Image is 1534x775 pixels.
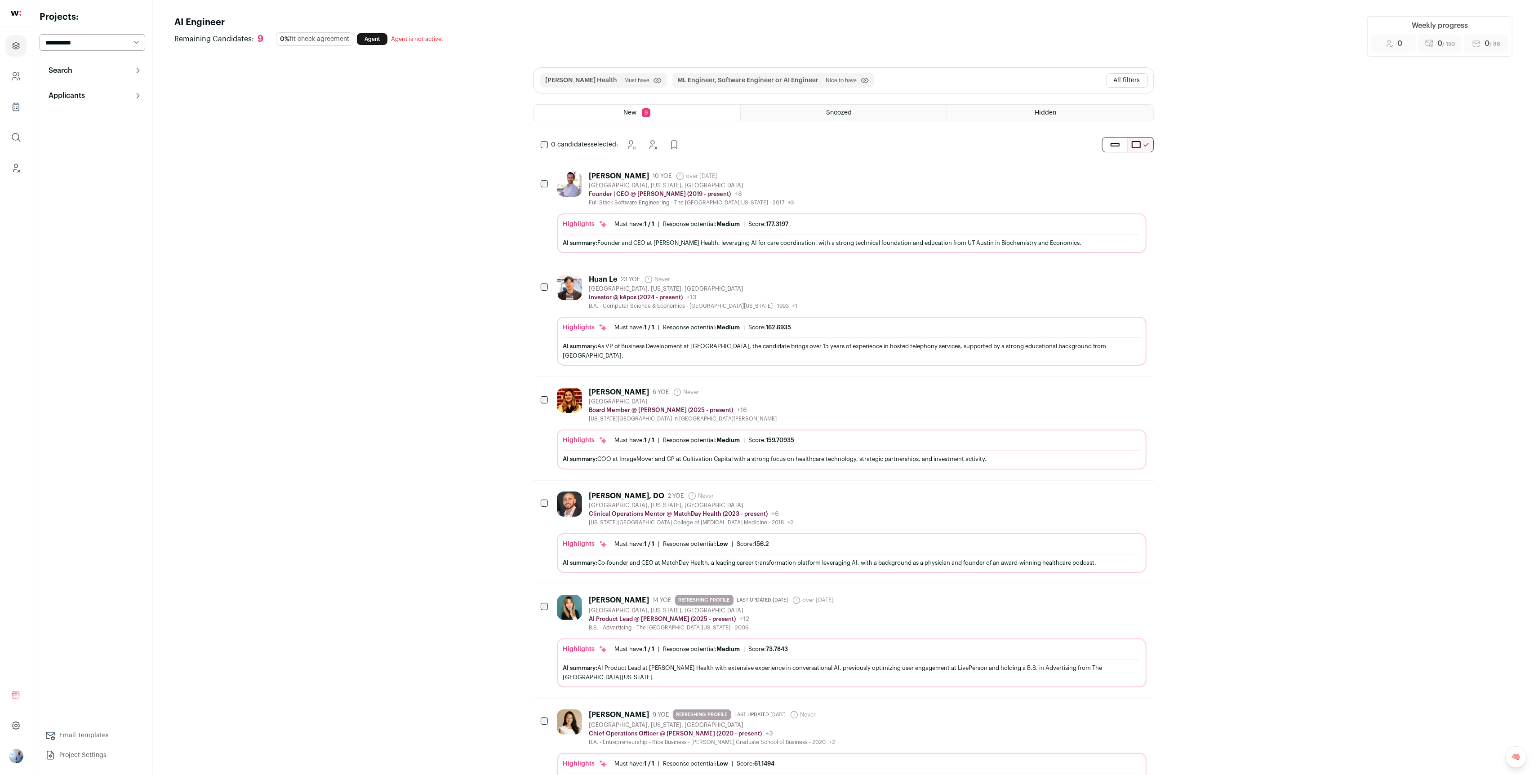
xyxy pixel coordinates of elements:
div: [GEOGRAPHIC_DATA], [US_STATE], [GEOGRAPHIC_DATA] [589,182,794,189]
span: AI summary: [563,665,598,671]
ul: | | [615,324,791,331]
a: Company Lists [5,96,27,118]
div: Must have: [615,646,655,653]
a: [PERSON_NAME] 14 YOE REFRESHING PROFILE Last updated [DATE] over [DATE] [GEOGRAPHIC_DATA], [US_ST... [557,595,1147,687]
span: 0 [1397,38,1402,49]
div: Response potential: [663,760,729,767]
span: +13 [687,294,697,301]
span: 10 YOE [653,173,672,180]
div: Highlights [563,759,608,768]
span: AI summary: [563,456,598,462]
a: Huan Le 23 YOE Never [GEOGRAPHIC_DATA], [US_STATE], [GEOGRAPHIC_DATA] Investor @ kēpos (2024 - pr... [557,275,1147,366]
span: +2 [788,520,794,525]
button: Open dropdown [9,749,23,763]
span: Medium [717,324,740,330]
img: 97332-medium_jpg [9,749,23,763]
div: Must have: [615,221,655,228]
div: [GEOGRAPHIC_DATA], [US_STATE], [GEOGRAPHIC_DATA] [589,722,836,729]
a: Project Settings [40,746,145,764]
span: Last updated [DATE] [735,711,786,718]
span: over [DATE] [792,596,834,605]
p: Clinical Operations Mentor @ MatchDay Health (2023 - present) [589,510,768,518]
button: All filters [1106,73,1148,88]
li: Score: [749,221,789,228]
a: Hidden [947,105,1153,121]
li: Score: [749,324,791,331]
span: AI summary: [563,343,598,349]
div: Response potential: [663,646,740,653]
div: Highlights [563,436,608,445]
span: 9 YOE [653,711,669,718]
div: Must have: [615,760,655,767]
span: AI summary: [563,560,598,566]
span: +3 [766,731,774,737]
div: Founder and CEO at [PERSON_NAME] Health, leveraging AI for care coordination, with a strong techn... [563,238,1140,248]
button: Applicants [40,87,145,105]
li: Score: [749,437,795,444]
span: 159.70935 [766,437,795,443]
span: Medium [717,221,740,227]
div: Response potential: [663,437,740,444]
span: Remaining Candidates: [174,34,254,44]
li: Score: [737,540,769,548]
span: 1 / 1 [645,324,655,330]
p: Search [43,65,72,76]
span: / 86 [1490,41,1500,47]
a: Company and ATS Settings [5,66,27,87]
a: Leads (Backoffice) [5,157,27,179]
img: 2bf16d54a5e674491f049b9e18b502f99e1c2ae75dea9839566b000d0bd40173 [557,595,582,620]
span: 0 [1437,38,1455,49]
span: 0 candidates [551,142,591,148]
ul: | | [615,437,795,444]
div: Must have: [615,437,655,444]
ul: | | [615,221,789,228]
div: [GEOGRAPHIC_DATA], [US_STATE], [GEOGRAPHIC_DATA] [589,607,838,614]
span: 156.2 [755,541,769,547]
span: 23 YOE [621,276,640,283]
span: Nice to have [826,77,857,84]
ul: | | [615,540,769,548]
p: AI Product Lead @ [PERSON_NAME] (2025 - present) [589,616,736,623]
div: Must have: [615,540,655,548]
p: Founder | CEO @ [PERSON_NAME] (2019 - present) [589,190,731,198]
img: wellfound-shorthand-0d5821cbd27db2630d0214b213865d53afaa358527fdda9d0ea32b1df1b89c2c.svg [11,11,21,16]
div: 9 [258,34,263,45]
span: 177.3197 [766,221,789,227]
img: 8a99728633ad7edfbcb7ff7134d21c3084eb5607d2057e7f8e77b346a97bf6b3 [557,275,582,300]
a: 🧠 [1505,746,1527,768]
h1: AI Engineer [174,16,449,29]
div: [PERSON_NAME] [589,388,649,397]
div: [GEOGRAPHIC_DATA] [589,398,777,405]
div: Full Stack Software Engineering - The [GEOGRAPHIC_DATA][US_STATE] - 2017 [589,199,794,206]
span: / 150 [1442,41,1455,47]
img: b2cd6e3c36c0db1bcf09eb56a68167dca011c1ab1b05951b3f2d99a5e5c7815c [557,172,582,197]
div: Highlights [563,220,608,229]
div: Highlights [563,540,608,549]
span: +1 [793,303,798,309]
span: Never [688,492,714,500]
span: Low [717,541,729,547]
div: Must have: [615,324,655,331]
span: Agent is not active. [391,36,443,42]
span: +16 [737,407,747,413]
div: [US_STATE][GEOGRAPHIC_DATA] College of [MEDICAL_DATA] Medicine - 2018 [589,519,794,526]
a: Email Templates [40,726,145,744]
div: [GEOGRAPHIC_DATA], [US_STATE], [GEOGRAPHIC_DATA] [589,285,798,292]
span: Never [673,388,699,397]
p: Investor @ kēpos (2024 - present) [589,294,683,301]
a: Agent [357,33,387,45]
div: Huan Le [589,275,618,284]
span: 2 YOE [668,492,684,500]
div: Highlights [563,323,608,332]
a: [PERSON_NAME] 6 YOE Never [GEOGRAPHIC_DATA] Board Member @ [PERSON_NAME] (2025 - present) +16 [US... [557,388,1147,469]
span: Never [644,275,671,284]
div: [PERSON_NAME] [589,596,649,605]
a: Snoozed [741,105,947,121]
span: +12 [740,616,750,622]
span: Hidden [1035,110,1056,116]
img: 6b37770de3beec5a18c172da4e99a479a6591a4e83425bf3da22600e05a161cd.jpg [557,709,582,735]
div: As VP of Business Development at [GEOGRAPHIC_DATA], the candidate brings over 15 years of experie... [563,341,1140,360]
img: e2005f3b8a81d64c8cac45e3b904d0a0e07584a14bde8f932b83c1e51e289a35.jpg [557,492,582,517]
span: over [DATE] [676,172,718,181]
span: REFRESHING PROFILE [673,709,731,720]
